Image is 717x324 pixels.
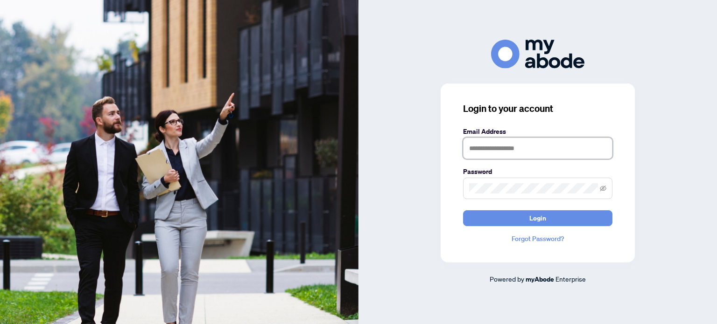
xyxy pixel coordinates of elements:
label: Password [463,166,612,177]
button: Login [463,210,612,226]
span: Login [529,211,546,226]
span: Enterprise [555,275,586,283]
a: Forgot Password? [463,234,612,244]
h3: Login to your account [463,102,612,115]
a: myAbode [526,274,554,284]
span: eye-invisible [600,185,606,192]
label: Email Address [463,126,612,137]
img: ma-logo [491,40,584,68]
span: Powered by [490,275,524,283]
